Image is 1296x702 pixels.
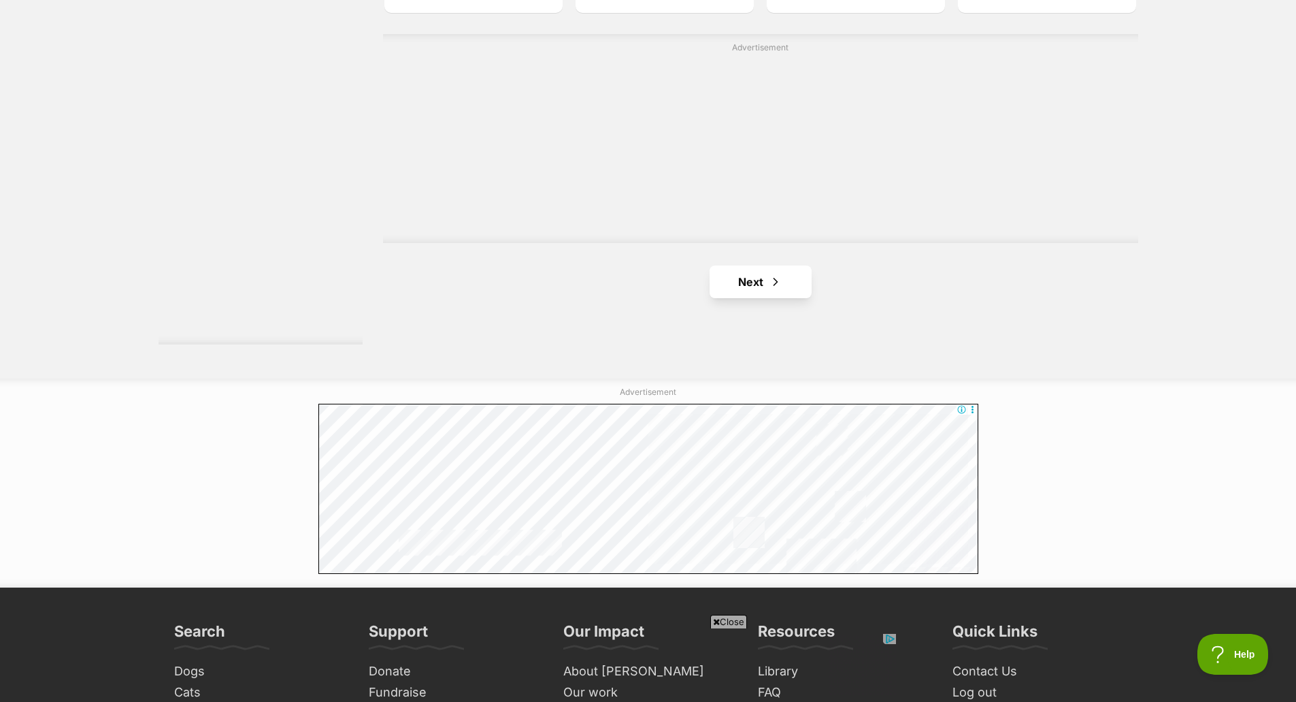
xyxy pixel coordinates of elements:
span: Close [710,615,747,628]
iframe: Help Scout Beacon - Open [1197,634,1269,675]
a: Dogs [169,661,350,682]
iframe: Advertisement [318,404,978,574]
h3: Support [369,622,428,649]
nav: Pagination [383,266,1138,298]
a: Next page [710,266,812,298]
a: Contact Us [947,661,1128,682]
h3: Quick Links [952,622,1037,649]
h3: Our Impact [563,622,644,649]
h3: Resources [758,622,835,649]
h3: Search [174,622,225,649]
a: Donate [363,661,544,682]
iframe: Advertisement [431,59,1091,229]
div: Advertisement [383,34,1138,243]
iframe: Advertisement [401,634,896,695]
iframe: Advertisement [159,154,363,324]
